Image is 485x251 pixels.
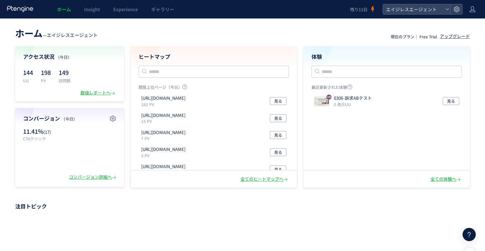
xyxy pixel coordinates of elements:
[41,67,51,78] p: 198
[141,153,188,158] p: 5 PV
[241,176,289,182] div: 全てのヒートマップへ
[141,129,185,136] p: https://agent.ageless.co.jp/request-form-v7/step2
[270,165,286,173] button: 見る
[23,115,116,122] h4: コンバージョン
[139,53,289,60] h4: ヒートマップ
[113,6,138,13] span: Experience
[47,32,98,38] span: エイジレスエージェント
[274,114,282,122] span: 見る
[141,135,188,141] p: 7 PV
[15,201,470,211] p: 注目トピック
[23,53,116,60] h4: アクセス状況
[23,136,66,141] p: CTAクリック
[440,33,470,40] div: アップグレード
[311,53,462,60] h4: 体験
[334,101,351,107] i: 0 表示UU
[69,174,117,180] div: コンバージョン詳細へ
[141,118,188,124] p: 15 PV
[23,67,33,78] p: 144
[141,101,188,107] p: 162 PV
[139,84,289,92] p: 閲覧上位ページ（今日）
[141,170,188,175] p: 2 PV
[314,97,329,106] img: eeaa4b80dd92ca158c033eab58994e6d1760239160415.jpeg
[447,97,455,105] span: 見る
[56,54,72,60] span: （今日）
[141,146,185,153] p: https://agent.ageless.co.jp/0305
[141,112,185,119] p: https://agent.ageless.co.jp/request-form-v7
[23,78,33,83] p: UU
[23,127,66,136] p: 11.41%
[270,131,286,139] button: 見る
[59,67,71,78] p: 149
[274,131,282,139] span: 見る
[274,97,282,105] span: 見る
[57,6,71,13] span: ホーム
[84,6,100,13] span: Insight
[15,26,43,40] span: ホーム
[151,6,174,13] span: ギャラリー
[350,6,368,13] span: 残り11日
[270,114,286,122] button: 見る
[391,34,437,39] p: 現在のプラン： Free Trial
[270,97,286,105] button: 見る
[61,116,77,122] span: （今日）
[443,97,459,105] button: 見る
[141,95,185,101] p: https://agent.ageless.co.jp/0306
[44,129,51,135] span: (17)
[81,90,116,96] div: 数値レポートへ
[270,148,286,156] button: 見る
[41,78,51,83] p: PV
[274,148,282,156] span: 見る
[311,84,462,92] p: 最近更新された体験
[384,4,443,14] span: エイジレスエージェント
[431,176,462,182] div: 全ての体験へ
[141,163,185,170] p: https://agent.ageless.co.jp
[59,78,71,83] p: 訪問数
[334,95,372,101] p: 0306-訴求ABテスト
[15,26,98,40] div: —
[274,165,282,173] span: 見る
